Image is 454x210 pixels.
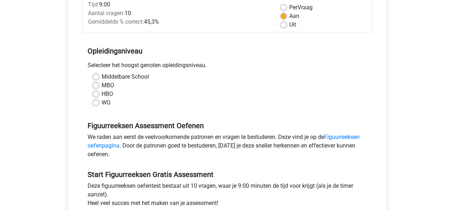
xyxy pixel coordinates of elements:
[102,98,111,107] label: WO
[289,3,313,12] label: Vraag
[88,121,367,130] h5: Figuurreeksen Assessment Oefenen
[88,44,367,58] h5: Opleidingsniveau
[289,12,299,20] label: Aan
[82,133,372,162] div: We raden aan eerst de veelvoorkomende patronen en vragen te bestuderen. Deze vind je op de . Door...
[83,18,275,26] div: 45,3%
[289,20,296,29] label: Uit
[88,170,367,179] h5: Start Figuurreeksen Gratis Assessment
[82,61,372,73] div: Selecteer het hoogst genoten opleidingsniveau.
[83,0,275,9] div: 9:00
[102,90,113,98] label: HBO
[88,1,99,8] span: Tijd:
[289,4,298,11] span: Per
[88,10,125,17] span: Aantal vragen:
[88,18,144,25] span: Gemiddelde % correct:
[102,81,114,90] label: MBO
[83,9,275,18] div: 10
[102,73,149,81] label: Middelbare School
